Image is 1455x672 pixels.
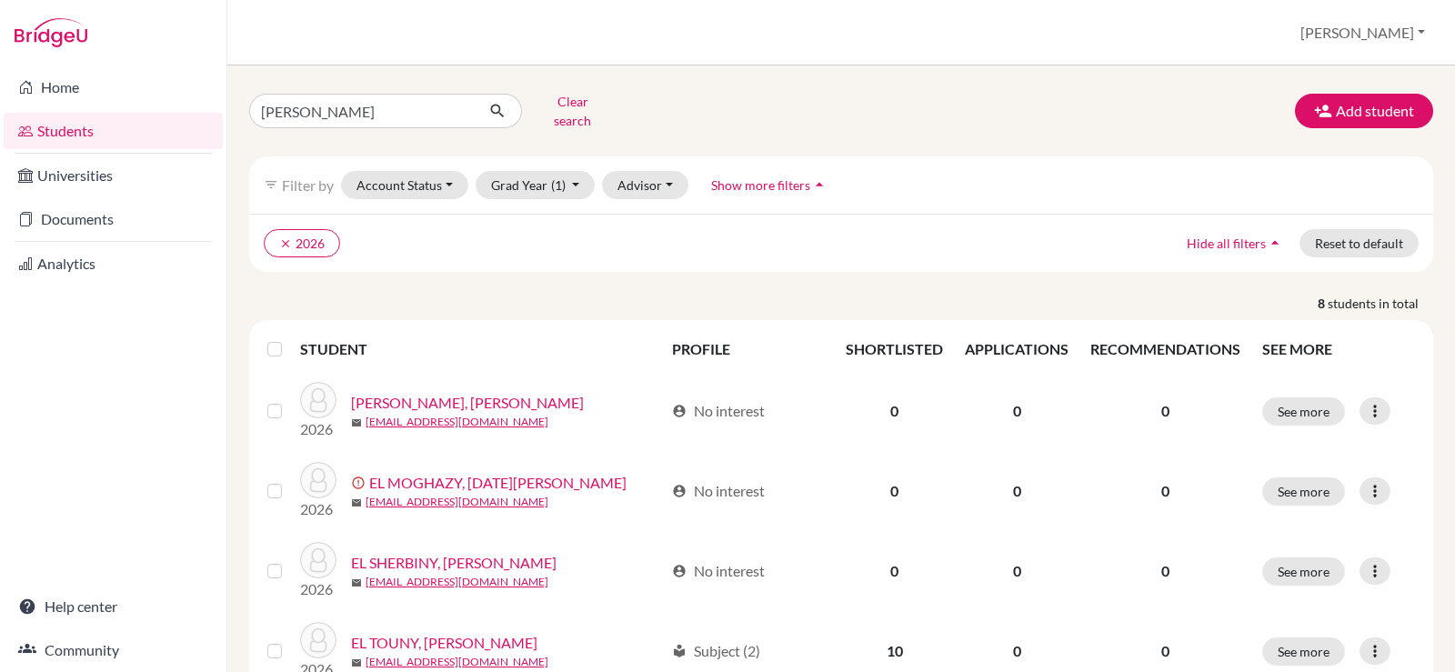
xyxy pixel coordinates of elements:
[4,157,223,194] a: Universities
[835,531,954,611] td: 0
[1171,229,1299,257] button: Hide all filtersarrow_drop_up
[249,94,475,128] input: Find student by name...
[300,327,661,371] th: STUDENT
[300,542,336,578] img: EL SHERBINY, Omar Mohamed
[1266,234,1284,252] i: arrow_drop_up
[1090,480,1240,502] p: 0
[711,177,810,193] span: Show more filters
[954,371,1079,451] td: 0
[366,494,548,510] a: [EMAIL_ADDRESS][DOMAIN_NAME]
[1318,294,1328,313] strong: 8
[835,451,954,531] td: 0
[264,229,340,257] button: clear2026
[351,476,369,490] span: error_outline
[672,400,765,422] div: No interest
[1295,94,1433,128] button: Add student
[476,171,596,199] button: Grad Year(1)
[661,327,835,371] th: PROFILE
[4,113,223,149] a: Students
[810,176,828,194] i: arrow_drop_up
[341,171,468,199] button: Account Status
[1328,294,1433,313] span: students in total
[672,480,765,502] div: No interest
[696,171,844,199] button: Show more filtersarrow_drop_up
[351,417,362,428] span: mail
[1090,560,1240,582] p: 0
[4,69,223,105] a: Home
[1090,640,1240,662] p: 0
[1299,229,1419,257] button: Reset to default
[1079,327,1251,371] th: RECOMMENDATIONS
[522,87,623,135] button: Clear search
[1090,400,1240,422] p: 0
[351,657,362,668] span: mail
[4,201,223,237] a: Documents
[351,392,584,414] a: [PERSON_NAME], [PERSON_NAME]
[366,654,548,670] a: [EMAIL_ADDRESS][DOMAIN_NAME]
[954,327,1079,371] th: APPLICATIONS
[1262,397,1345,426] button: See more
[672,484,687,498] span: account_circle
[366,414,548,430] a: [EMAIL_ADDRESS][DOMAIN_NAME]
[672,564,687,578] span: account_circle
[1262,557,1345,586] button: See more
[954,531,1079,611] td: 0
[4,632,223,668] a: Community
[551,177,566,193] span: (1)
[672,560,765,582] div: No interest
[1187,236,1266,251] span: Hide all filters
[954,451,1079,531] td: 0
[366,574,548,590] a: [EMAIL_ADDRESS][DOMAIN_NAME]
[282,176,334,194] span: Filter by
[369,472,627,494] a: EL MOGHAZY, [DATE][PERSON_NAME]
[835,371,954,451] td: 0
[279,237,292,250] i: clear
[1292,15,1433,50] button: [PERSON_NAME]
[300,622,336,658] img: EL TOUNY, Omar Sherif
[672,644,687,658] span: local_library
[672,404,687,418] span: account_circle
[351,632,537,654] a: EL TOUNY, [PERSON_NAME]
[1251,327,1426,371] th: SEE MORE
[300,462,336,498] img: EL MOGHAZY, Karma Omar
[4,246,223,282] a: Analytics
[602,171,688,199] button: Advisor
[672,640,760,662] div: Subject (2)
[1262,637,1345,666] button: See more
[351,552,557,574] a: EL SHERBINY, [PERSON_NAME]
[300,382,336,418] img: ABDEL FATTAH, Omar Waleed
[264,177,278,192] i: filter_list
[835,327,954,371] th: SHORTLISTED
[300,578,336,600] p: 2026
[351,577,362,588] span: mail
[1262,477,1345,506] button: See more
[300,498,336,520] p: 2026
[300,418,336,440] p: 2026
[4,588,223,625] a: Help center
[15,18,87,47] img: Bridge-U
[351,497,362,508] span: mail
